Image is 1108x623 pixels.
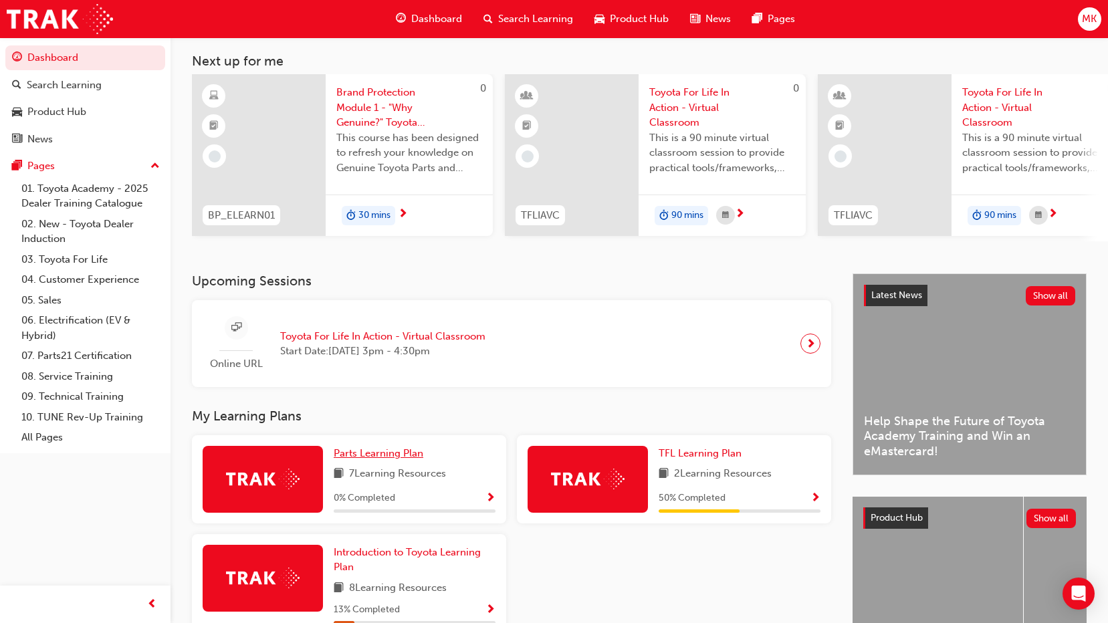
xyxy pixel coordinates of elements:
[208,208,275,223] span: BP_ELEARN01
[334,546,481,574] span: Introduction to Toyota Learning Plan
[810,493,820,505] span: Show Progress
[485,604,495,616] span: Show Progress
[150,158,160,175] span: up-icon
[984,208,1016,223] span: 90 mins
[752,11,762,27] span: pages-icon
[1026,286,1076,305] button: Show all
[659,447,742,459] span: TFL Learning Plan
[16,346,165,366] a: 07. Parts21 Certification
[349,580,447,597] span: 8 Learning Resources
[962,85,1108,130] span: Toyota For Life In Action - Virtual Classroom
[27,104,86,120] div: Product Hub
[551,469,625,489] img: Trak
[5,127,165,152] a: News
[12,106,22,118] span: car-icon
[834,208,873,223] span: TFLIAVC
[203,311,820,377] a: Online URLToyota For Life In Action - Virtual ClassroomStart Date:[DATE] 3pm - 4:30pm
[584,5,679,33] a: car-iconProduct Hub
[385,5,473,33] a: guage-iconDashboard
[398,209,408,221] span: next-icon
[864,285,1075,306] a: Latest NewsShow all
[810,490,820,507] button: Show Progress
[280,344,485,359] span: Start Date: [DATE] 3pm - 4:30pm
[735,209,745,221] span: next-icon
[962,130,1108,176] span: This is a 90 minute virtual classroom session to provide practical tools/frameworks, behaviours a...
[483,11,493,27] span: search-icon
[5,45,165,70] a: Dashboard
[336,130,482,176] span: This course has been designed to refresh your knowledge on Genuine Toyota Parts and Accessories s...
[192,408,831,424] h3: My Learning Plans
[485,493,495,505] span: Show Progress
[16,178,165,214] a: 01. Toyota Academy - 2025 Dealer Training Catalogue
[1026,509,1077,528] button: Show all
[334,491,395,506] span: 0 % Completed
[396,11,406,27] span: guage-icon
[1048,209,1058,221] span: next-icon
[835,118,845,135] span: booktick-icon
[209,150,221,162] span: learningRecordVerb_NONE-icon
[806,334,816,353] span: next-icon
[12,52,22,64] span: guage-icon
[226,568,300,588] img: Trak
[280,329,485,344] span: Toyota For Life In Action - Virtual Classroom
[649,85,795,130] span: Toyota For Life In Action - Virtual Classroom
[610,11,669,27] span: Product Hub
[147,596,157,613] span: prev-icon
[671,208,703,223] span: 90 mins
[853,273,1087,475] a: Latest NewsShow allHelp Shape the Future of Toyota Academy Training and Win an eMastercard!
[674,466,772,483] span: 2 Learning Resources
[411,11,462,27] span: Dashboard
[358,208,391,223] span: 30 mins
[16,249,165,270] a: 03. Toyota For Life
[192,273,831,289] h3: Upcoming Sessions
[209,118,219,135] span: booktick-icon
[498,11,573,27] span: Search Learning
[835,88,845,105] span: learningResourceType_INSTRUCTOR_LED-icon
[473,5,584,33] a: search-iconSearch Learning
[679,5,742,33] a: news-iconNews
[334,446,429,461] a: Parts Learning Plan
[5,154,165,178] button: Pages
[659,491,726,506] span: 50 % Completed
[594,11,604,27] span: car-icon
[334,580,344,597] span: book-icon
[12,80,21,92] span: search-icon
[1035,207,1042,224] span: calendar-icon
[231,320,241,336] span: sessionType_ONLINE_URL-icon
[16,269,165,290] a: 04. Customer Experience
[972,207,982,225] span: duration-icon
[705,11,731,27] span: News
[203,356,269,372] span: Online URL
[863,507,1076,529] a: Product HubShow all
[16,290,165,311] a: 05. Sales
[835,150,847,162] span: learningRecordVerb_NONE-icon
[171,53,1108,69] h3: Next up for me
[336,85,482,130] span: Brand Protection Module 1 - "Why Genuine?" Toyota Genuine Parts and Accessories
[7,4,113,34] img: Trak
[334,545,495,575] a: Introduction to Toyota Learning Plan
[16,366,165,387] a: 08. Service Training
[521,208,560,223] span: TFLIAVC
[334,447,423,459] span: Parts Learning Plan
[522,150,534,162] span: learningRecordVerb_NONE-icon
[226,469,300,489] img: Trak
[659,207,669,225] span: duration-icon
[871,289,922,301] span: Latest News
[27,78,102,93] div: Search Learning
[522,118,532,135] span: booktick-icon
[192,74,493,236] a: 0BP_ELEARN01Brand Protection Module 1 - "Why Genuine?" Toyota Genuine Parts and AccessoriesThis c...
[334,602,400,618] span: 13 % Completed
[864,414,1075,459] span: Help Shape the Future of Toyota Academy Training and Win an eMastercard!
[334,466,344,483] span: book-icon
[505,74,806,236] a: 0TFLIAVCToyota For Life In Action - Virtual ClassroomThis is a 90 minute virtual classroom sessio...
[485,490,495,507] button: Show Progress
[16,310,165,346] a: 06. Electrification (EV & Hybrid)
[649,130,795,176] span: This is a 90 minute virtual classroom session to provide practical tools/frameworks, behaviours a...
[5,43,165,154] button: DashboardSearch LearningProduct HubNews
[659,466,669,483] span: book-icon
[349,466,446,483] span: 7 Learning Resources
[209,88,219,105] span: learningResourceType_ELEARNING-icon
[16,214,165,249] a: 02. New - Toyota Dealer Induction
